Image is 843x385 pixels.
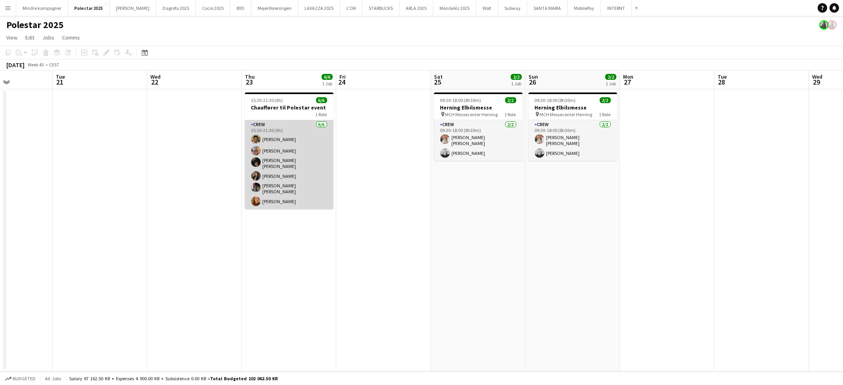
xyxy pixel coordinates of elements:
[433,77,443,87] span: 25
[22,32,38,43] a: Edit
[568,0,601,16] button: MobilePay
[400,0,433,16] button: ARLA 2025
[245,120,333,209] app-card-role: Crew6/615:30-21:30 (6h)[PERSON_NAME][PERSON_NAME][PERSON_NAME] [PERSON_NAME][PERSON_NAME][PERSON_...
[298,0,340,16] button: LAVAZZA 2025
[606,81,616,87] div: 1 Job
[196,0,230,16] button: Cocio 2025
[16,0,68,16] button: Mindre kampagner
[445,111,498,117] span: MCH Messecenter Herning
[434,120,523,161] app-card-role: Crew2/209:30-18:00 (8h30m)[PERSON_NAME] [PERSON_NAME][PERSON_NAME]
[6,34,17,41] span: View
[505,111,516,117] span: 1 Role
[529,104,617,111] h3: Herning Elbilsmesse
[440,97,481,103] span: 09:30-18:00 (8h30m)
[244,77,255,87] span: 23
[511,81,521,87] div: 1 Job
[56,73,65,80] span: Tue
[601,0,632,16] button: INTERNT
[527,77,538,87] span: 26
[434,104,523,111] h3: Herning Elbilsmesse
[599,111,611,117] span: 1 Role
[505,97,516,103] span: 2/2
[339,73,346,80] span: Fri
[362,0,400,16] button: STARBUCKS
[150,73,161,80] span: Wed
[6,19,64,31] h1: Polestar 2025
[623,73,633,80] span: Mon
[149,77,161,87] span: 22
[600,97,611,103] span: 2/2
[812,73,822,80] span: Wed
[340,0,362,16] button: L'OR
[49,62,59,68] div: CEST
[251,0,298,16] button: Mejeriforeningen
[110,0,156,16] button: [PERSON_NAME]
[434,73,443,80] span: Sat
[529,73,538,80] span: Sun
[25,34,34,41] span: Edit
[535,97,576,103] span: 09:30-18:00 (8h30m)
[511,74,522,80] span: 2/2
[156,0,196,16] button: Dagrofa 2025
[230,0,251,16] button: BYD
[622,77,633,87] span: 27
[811,77,822,87] span: 29
[527,0,568,16] button: SANTA MARIA
[26,62,46,68] span: Week 43
[245,92,333,209] app-job-card: 15:30-21:30 (6h)6/6Chauffører til Polestar event1 RoleCrew6/615:30-21:30 (6h)[PERSON_NAME][PERSON...
[827,20,837,30] app-user-avatar: Mia Tidemann
[529,92,617,161] app-job-card: 09:30-18:00 (8h30m)2/2Herning Elbilsmesse MCH Messecenter Herning1 RoleCrew2/209:30-18:00 (8h30m)...
[210,376,278,381] span: Total Budgeted 102 062.50 KR
[13,376,36,381] span: Budgeted
[529,120,617,161] app-card-role: Crew2/209:30-18:00 (8h30m)[PERSON_NAME] [PERSON_NAME][PERSON_NAME]
[68,0,110,16] button: Polestar 2025
[433,0,476,16] button: Mondeléz 2025
[39,32,57,43] a: Jobs
[316,97,327,103] span: 6/6
[322,74,333,80] span: 6/6
[245,104,333,111] h3: Chauffører til Polestar event
[4,374,37,383] button: Budgeted
[251,97,283,103] span: 15:30-21:30 (6h)
[498,0,527,16] button: Subway
[3,32,21,43] a: View
[540,111,593,117] span: MCH Messecenter Herning
[59,32,83,43] a: Comms
[6,61,25,69] div: [DATE]
[316,111,327,117] span: 1 Role
[322,81,332,87] div: 1 Job
[476,0,498,16] button: Wolt
[69,376,278,381] div: Salary 97 162.50 KR + Expenses 4 900.00 KR + Subsistence 0.00 KR =
[55,77,65,87] span: 21
[62,34,80,41] span: Comms
[716,77,727,87] span: 28
[44,376,63,381] span: All jobs
[434,92,523,161] app-job-card: 09:30-18:00 (8h30m)2/2Herning Elbilsmesse MCH Messecenter Herning1 RoleCrew2/209:30-18:00 (8h30m)...
[42,34,54,41] span: Jobs
[245,73,255,80] span: Thu
[605,74,616,80] span: 2/2
[819,20,829,30] app-user-avatar: Mia Tidemann
[718,73,727,80] span: Tue
[338,77,346,87] span: 24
